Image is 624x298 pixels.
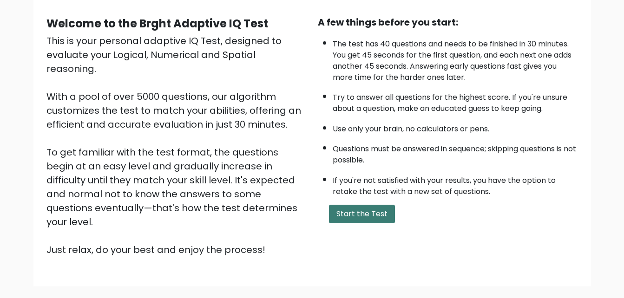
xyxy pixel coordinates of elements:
li: Use only your brain, no calculators or pens. [333,119,578,135]
li: The test has 40 questions and needs to be finished in 30 minutes. You get 45 seconds for the firs... [333,34,578,83]
b: Welcome to the Brght Adaptive IQ Test [46,16,268,31]
div: This is your personal adaptive IQ Test, designed to evaluate your Logical, Numerical and Spatial ... [46,34,307,257]
div: A few things before you start: [318,15,578,29]
button: Start the Test [329,205,395,223]
li: If you're not satisfied with your results, you have the option to retake the test with a new set ... [333,170,578,197]
li: Questions must be answered in sequence; skipping questions is not possible. [333,139,578,166]
li: Try to answer all questions for the highest score. If you're unsure about a question, make an edu... [333,87,578,114]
